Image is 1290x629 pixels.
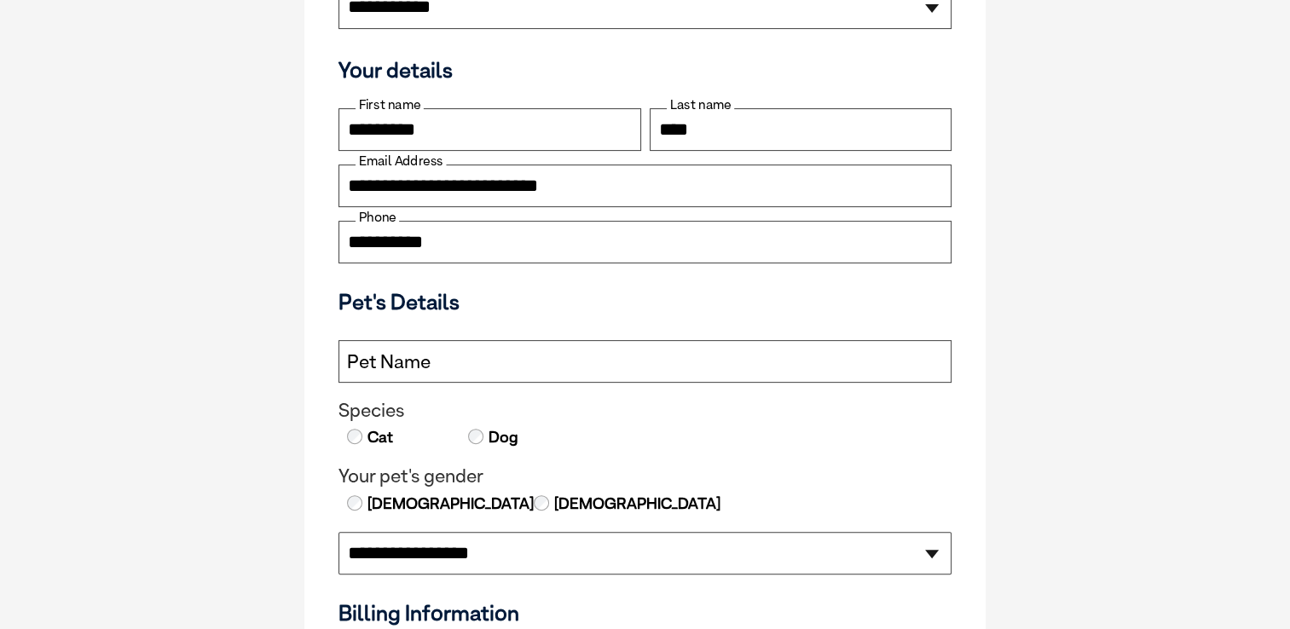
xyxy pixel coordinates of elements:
label: First name [356,97,424,113]
label: Phone [356,210,399,225]
label: Dog [487,426,518,448]
h3: Your details [338,57,952,83]
label: [DEMOGRAPHIC_DATA] [552,493,720,515]
legend: Your pet's gender [338,465,952,488]
label: Last name [667,97,734,113]
label: Email Address [356,153,446,169]
label: Cat [366,426,393,448]
h3: Billing Information [338,600,952,626]
legend: Species [338,400,952,422]
label: [DEMOGRAPHIC_DATA] [366,493,534,515]
h3: Pet's Details [332,289,958,314]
